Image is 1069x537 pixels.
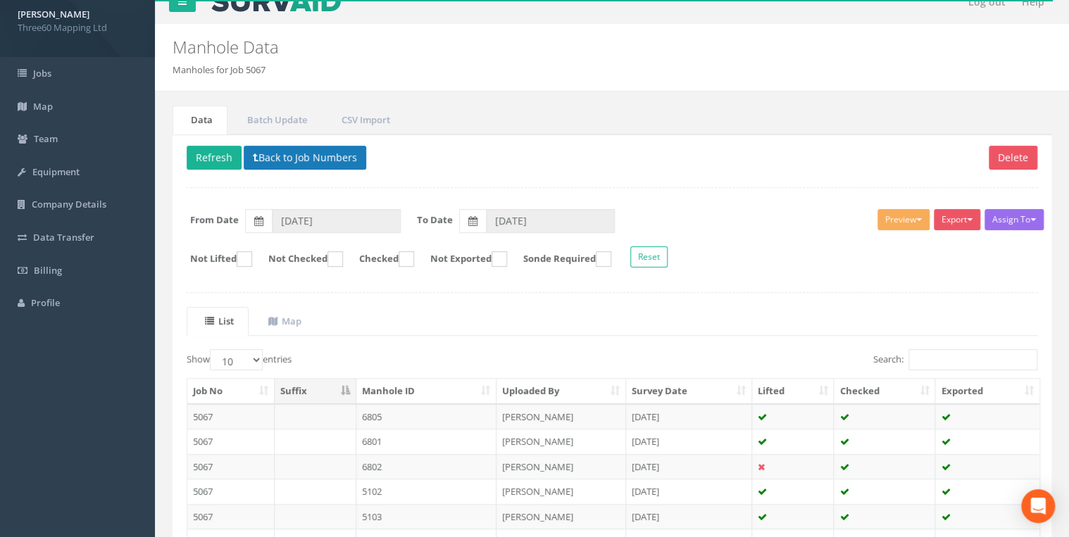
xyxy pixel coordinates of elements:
[834,379,935,404] th: Checked: activate to sort column ascending
[210,349,263,370] select: Showentries
[356,479,497,504] td: 5102
[356,504,497,529] td: 5103
[33,67,51,80] span: Jobs
[626,479,752,504] td: [DATE]
[356,429,497,454] td: 6801
[509,251,611,267] label: Sonde Required
[417,213,453,227] label: To Date
[626,404,752,429] td: [DATE]
[18,4,137,34] a: [PERSON_NAME] Three60 Mapping Ltd
[356,454,497,479] td: 6802
[626,504,752,529] td: [DATE]
[935,379,1039,404] th: Exported: activate to sort column ascending
[34,264,62,277] span: Billing
[254,251,343,267] label: Not Checked
[176,251,252,267] label: Not Lifted
[187,479,275,504] td: 5067
[984,209,1044,230] button: Assign To
[486,209,615,233] input: To Date
[190,213,239,227] label: From Date
[173,106,227,134] a: Data
[323,106,405,134] a: CSV Import
[187,307,249,336] a: List
[496,479,626,504] td: [PERSON_NAME]
[272,209,401,233] input: From Date
[173,38,901,56] h2: Manhole Data
[187,429,275,454] td: 5067
[496,379,626,404] th: Uploaded By: activate to sort column ascending
[626,379,752,404] th: Survey Date: activate to sort column ascending
[187,404,275,429] td: 5067
[496,454,626,479] td: [PERSON_NAME]
[416,251,507,267] label: Not Exported
[250,307,316,336] a: Map
[268,315,301,327] uib-tab-heading: Map
[752,379,834,404] th: Lifted: activate to sort column ascending
[33,100,53,113] span: Map
[345,251,414,267] label: Checked
[18,8,89,20] strong: [PERSON_NAME]
[877,209,930,230] button: Preview
[356,379,497,404] th: Manhole ID: activate to sort column ascending
[187,379,275,404] th: Job No: activate to sort column ascending
[496,504,626,529] td: [PERSON_NAME]
[187,146,242,170] button: Refresh
[356,404,497,429] td: 6805
[908,349,1037,370] input: Search:
[32,165,80,178] span: Equipment
[34,132,58,145] span: Team
[1021,489,1055,523] div: Open Intercom Messenger
[33,231,94,244] span: Data Transfer
[626,429,752,454] td: [DATE]
[630,246,668,267] button: Reset
[934,209,980,230] button: Export
[173,63,265,77] li: Manholes for Job 5067
[496,404,626,429] td: [PERSON_NAME]
[32,198,106,210] span: Company Details
[187,454,275,479] td: 5067
[229,106,322,134] a: Batch Update
[205,315,234,327] uib-tab-heading: List
[626,454,752,479] td: [DATE]
[496,429,626,454] td: [PERSON_NAME]
[31,296,60,309] span: Profile
[244,146,366,170] button: Back to Job Numbers
[989,146,1037,170] button: Delete
[187,504,275,529] td: 5067
[18,21,137,34] span: Three60 Mapping Ltd
[187,349,292,370] label: Show entries
[873,349,1037,370] label: Search:
[275,379,356,404] th: Suffix: activate to sort column descending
